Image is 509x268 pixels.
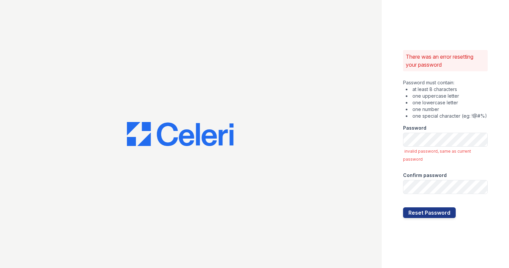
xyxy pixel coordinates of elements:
li: one uppercase letter [406,93,488,99]
li: at least 8 characters [406,86,488,93]
label: Confirm password [403,172,447,179]
li: one special character (eg: !@#%) [406,113,488,119]
label: Password [403,125,426,131]
span: invalid password, same as current password [403,149,471,162]
img: CE_Logo_Blue-a8612792a0a2168367f1c8372b55b34899dd931a85d93a1a3d3e32e68fde9ad4.png [127,122,234,146]
button: Reset Password [403,207,456,218]
p: There was an error resetting your password [406,53,485,69]
li: one number [406,106,488,113]
li: one lowercase letter [406,99,488,106]
div: Password must contain: [403,79,488,119]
